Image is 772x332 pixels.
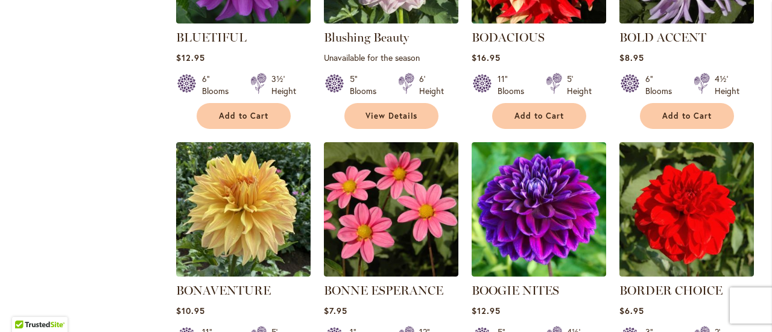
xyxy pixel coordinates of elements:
span: $10.95 [176,305,205,316]
img: BOOGIE NITES [472,142,606,277]
img: BORDER CHOICE [619,142,754,277]
button: Add to Cart [197,103,291,129]
div: 4½' Height [715,73,739,97]
a: Bonaventure [176,268,311,279]
div: 6" Blooms [202,73,236,97]
span: $12.95 [176,52,205,63]
a: Blushing Beauty [324,14,458,26]
a: BODACIOUS [472,14,606,26]
a: BONNE ESPERANCE [324,268,458,279]
div: 5" Blooms [350,73,384,97]
button: Add to Cart [492,103,586,129]
span: View Details [365,111,417,121]
img: Bonaventure [176,142,311,277]
a: BORDER CHOICE [619,283,723,298]
a: View Details [344,103,438,129]
img: BONNE ESPERANCE [324,142,458,277]
div: 6" Blooms [645,73,679,97]
a: BOLD ACCENT [619,14,754,26]
a: Bluetiful [176,14,311,26]
div: 3½' Height [271,73,296,97]
a: BONAVENTURE [176,283,271,298]
iframe: Launch Accessibility Center [9,289,43,323]
span: $7.95 [324,305,347,316]
div: 6' Height [419,73,444,97]
a: BODACIOUS [472,30,545,45]
div: 11" Blooms [498,73,531,97]
p: Unavailable for the season [324,52,458,63]
a: BOOGIE NITES [472,268,606,279]
button: Add to Cart [640,103,734,129]
span: $12.95 [472,305,501,316]
span: $8.95 [619,52,644,63]
a: BOOGIE NITES [472,283,559,298]
a: Blushing Beauty [324,30,409,45]
span: Add to Cart [219,111,268,121]
span: Add to Cart [514,111,564,121]
a: BOLD ACCENT [619,30,706,45]
span: $6.95 [619,305,644,316]
a: BLUETIFUL [176,30,247,45]
span: Add to Cart [662,111,712,121]
a: BORDER CHOICE [619,268,754,279]
span: $16.95 [472,52,501,63]
div: 5' Height [567,73,592,97]
a: BONNE ESPERANCE [324,283,443,298]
